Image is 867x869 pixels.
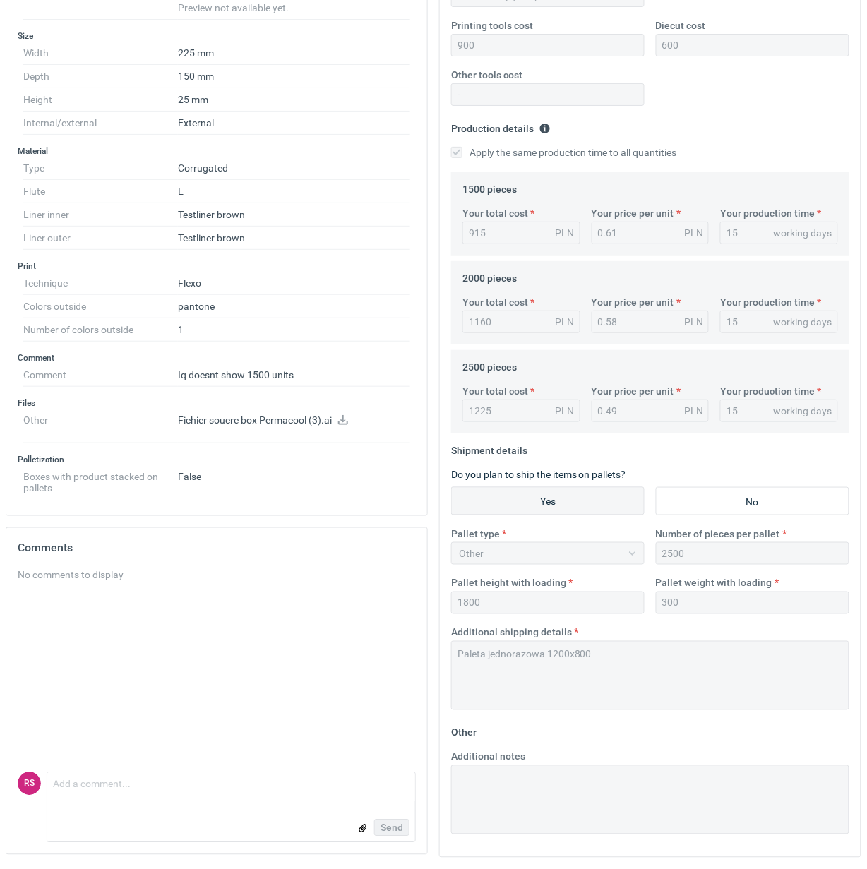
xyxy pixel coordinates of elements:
label: Your total cost [462,206,528,220]
h2: Comments [18,539,416,556]
div: PLN [556,315,575,329]
dt: Other [23,409,178,443]
dt: Technique [23,272,178,295]
dd: 150 mm [178,65,410,88]
dd: 225 mm [178,42,410,65]
label: Printing tools cost [451,18,533,32]
label: Additional notes [451,750,525,764]
legend: 2500 pieces [462,356,517,373]
dd: External [178,112,410,135]
dd: pantone [178,295,410,318]
dt: Liner outer [23,227,178,250]
div: PLN [684,404,703,418]
dd: E [178,180,410,203]
div: No comments to display [18,568,416,582]
dd: 1 [178,318,410,342]
legend: Production details [451,117,551,134]
div: PLN [684,315,703,329]
label: Do you plan to ship the items on pallets? [451,469,626,480]
label: Other tools cost [451,68,522,82]
dt: Type [23,157,178,180]
label: Pallet weight with loading [656,576,772,590]
dd: Corrugated [178,157,410,180]
label: Number of pieces per pallet [656,527,780,541]
dt: Internal/external [23,112,178,135]
h3: Size [18,30,416,42]
h3: Material [18,145,416,157]
div: working days [774,315,832,329]
label: Apply the same production time to all quantities [451,145,677,160]
label: Your production time [720,384,815,398]
h3: Comment [18,352,416,364]
figcaption: RS [18,772,41,796]
div: Rafał Stani [18,772,41,796]
h3: Palletization [18,454,416,465]
dt: Number of colors outside [23,318,178,342]
dd: Flexo [178,272,410,295]
label: Pallet type [451,527,500,541]
legend: Shipment details [451,439,527,456]
h3: Print [18,260,416,272]
legend: Other [451,721,477,738]
label: Your price per unit [592,384,674,398]
label: Your production time [720,206,815,220]
textarea: Paleta jednorazowa 1200x800 [451,641,849,710]
dt: Colors outside [23,295,178,318]
div: working days [774,404,832,418]
dt: Depth [23,65,178,88]
dt: Boxes with product stacked on pallets [23,465,178,493]
h3: Files [18,397,416,409]
dt: Liner inner [23,203,178,227]
dd: Testliner brown [178,203,410,227]
dt: Height [23,88,178,112]
dt: Flute [23,180,178,203]
label: Your production time [720,295,815,309]
div: PLN [684,226,703,240]
span: Preview not available yet. [178,2,289,13]
label: Your price per unit [592,206,674,220]
dt: Comment [23,364,178,387]
label: Diecut cost [656,18,706,32]
dd: 25 mm [178,88,410,112]
label: Pallet height with loading [451,576,566,590]
button: Send [374,820,409,837]
label: Your price per unit [592,295,674,309]
label: Your total cost [462,384,528,398]
p: Fichier soucre box Permacool (3).ai [178,414,410,427]
dt: Width [23,42,178,65]
div: working days [774,226,832,240]
div: PLN [556,226,575,240]
label: Your total cost [462,295,528,309]
label: Additional shipping details [451,625,572,640]
dd: Testliner brown [178,227,410,250]
span: Send [381,823,403,833]
div: PLN [556,404,575,418]
dd: Iq doesnt show 1500 units [178,364,410,387]
dd: False [178,465,410,493]
legend: 1500 pieces [462,178,517,195]
legend: 2000 pieces [462,267,517,284]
